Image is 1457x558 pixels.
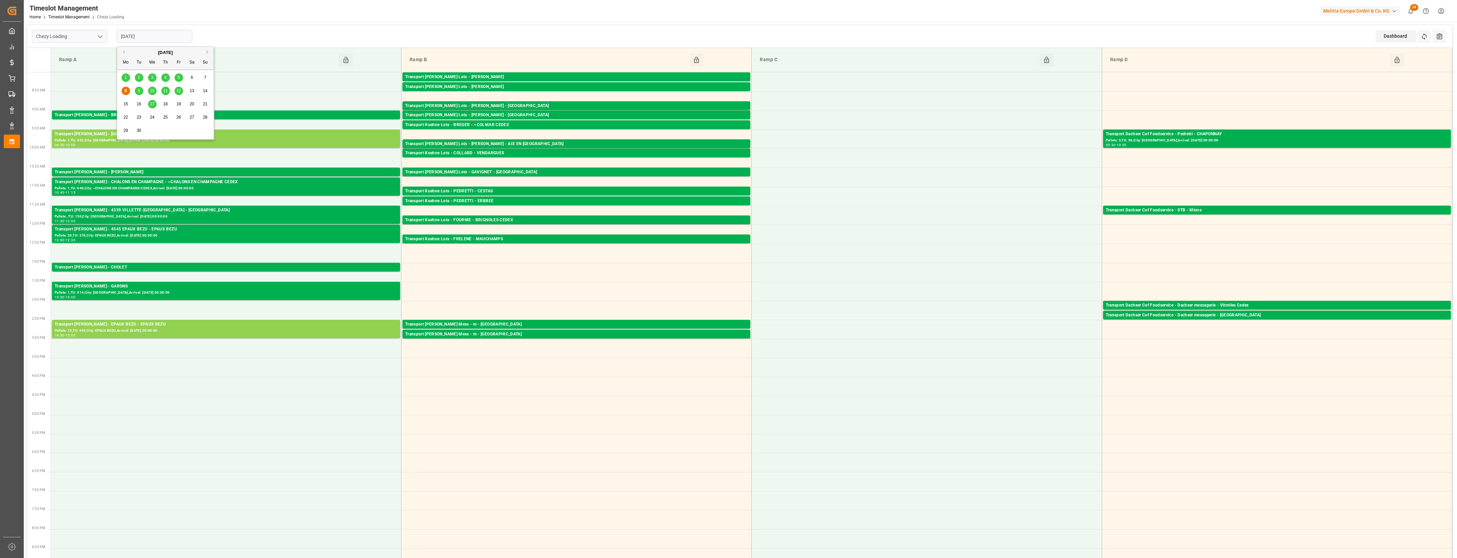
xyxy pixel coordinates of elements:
div: Pallets: 1,TU: ,City: ERBREE,Arrival: [DATE] 00:00:00 [405,205,748,210]
div: Transport [PERSON_NAME] Lots - GAVIGNET - [GEOGRAPHIC_DATA] [405,169,748,176]
div: Choose Saturday, September 6th, 2025 [188,73,196,82]
div: Pallets: 7,TU: 640,City: CARQUEFOU,Arrival: [DATE] 00:00:00 [405,90,748,96]
div: Pallets: ,TU: 108,City: [GEOGRAPHIC_DATA],Arrival: [DATE] 00:00:00 [405,109,748,115]
div: Transport [PERSON_NAME] Lots - [PERSON_NAME] - [GEOGRAPHIC_DATA] [405,112,748,119]
div: Pallets: ,TU: 64,City: [GEOGRAPHIC_DATA],Arrival: [DATE] 00:00:00 [55,271,397,277]
div: Transport Dachser Cof Foodservice - Pedretti - CHAPONNAY [1106,131,1448,138]
div: Th [161,58,170,67]
input: Type to search/select [32,30,107,43]
span: 2:30 PM [32,317,45,320]
div: - [65,191,66,194]
div: 12:30 [66,239,75,242]
div: Pallets: 3,TU: 128,City: [GEOGRAPHIC_DATA],Arrival: [DATE] 00:00:00 [405,119,748,124]
span: 17 [150,102,154,106]
div: Choose Friday, September 19th, 2025 [175,100,183,108]
span: 23 [137,115,141,120]
span: 19 [176,102,181,106]
div: Transport [PERSON_NAME] - CHOLET [55,264,397,271]
div: Transport [PERSON_NAME] - EPAUX BEZU - EPAUX BEZU [55,321,397,328]
div: Pallets: 1,TU: 514,City: [GEOGRAPHIC_DATA],Arrival: [DATE] 00:00:00 [55,290,397,296]
span: 3 [151,75,154,80]
span: 6 [191,75,193,80]
div: Sa [188,58,196,67]
div: Pallets: ,TU: 150,City: [GEOGRAPHIC_DATA],Arrival: [DATE] 00:00:00 [55,214,397,220]
div: Pallets: 20,TU: 278,City: EPAUX BEZU,Arrival: [DATE] 00:00:00 [55,233,397,239]
span: 4 [164,75,167,80]
div: We [148,58,157,67]
div: Choose Monday, September 8th, 2025 [122,87,130,95]
div: 13:30 [55,296,65,299]
div: Choose Sunday, September 28th, 2025 [201,113,210,122]
span: 10:00 AM [30,145,45,149]
button: Previous Month [121,50,125,54]
span: 12 [176,88,181,93]
span: 1:00 PM [32,260,45,263]
div: Transport Dachser Cof Foodservice - Dachser messagerie - [GEOGRAPHIC_DATA] [1106,312,1448,319]
button: Next Month [206,50,211,54]
button: Melitta Europa GmbH & Co. KG [1320,4,1403,17]
div: Pallets: 1,TU: 640,City: ~CHALONS EN CHAMPAGNE CEDEX,Arrival: [DATE] 00:00:00 [55,186,397,191]
span: 24 [150,115,154,120]
span: 8 [125,88,127,93]
span: 13 [190,88,194,93]
span: 11:30 AM [30,203,45,206]
div: 09:30 [1106,143,1116,146]
div: Dashboard [1375,30,1416,42]
div: Ramp A [56,53,339,66]
div: Choose Monday, September 1st, 2025 [122,73,130,82]
div: - [65,239,66,242]
div: 10:00 [1117,143,1127,146]
div: 15:00 [66,334,75,337]
div: Choose Saturday, September 13th, 2025 [188,87,196,95]
div: Transport Kuehne Lots - COLLARD - VENDARGUES [405,150,748,157]
div: Pallets: 2,TU: 1006,City: [GEOGRAPHIC_DATA],Arrival: [DATE] 00:00:00 [405,81,748,86]
div: Choose Thursday, September 4th, 2025 [161,73,170,82]
div: Choose Monday, September 22nd, 2025 [122,113,130,122]
div: Pallets: ,TU: 86,City: [GEOGRAPHIC_DATA],Arrival: [DATE] 00:00:00 [405,338,748,344]
span: 10 [150,88,154,93]
div: Pallets: 4,TU: 415,City: [GEOGRAPHIC_DATA],Arrival: [DATE] 00:00:00 [405,195,748,200]
div: Transport [PERSON_NAME] Lots - [PERSON_NAME] - AIX EN [GEOGRAPHIC_DATA] [405,141,748,147]
span: 2 [138,75,140,80]
div: 11:15 [66,191,75,194]
input: DD-MM-YYYY [117,30,192,43]
span: 22 [123,115,128,120]
button: show 28 new notifications [1403,3,1418,19]
div: Choose Sunday, September 14th, 2025 [201,87,210,95]
span: 10:30 AM [30,164,45,168]
div: Transport Kuehne Lots - BREGER - ~COLMAR CEDEX [405,122,748,128]
span: 16 [137,102,141,106]
div: Tu [135,58,143,67]
div: Mo [122,58,130,67]
div: - [65,143,66,146]
div: Pallets: 1,TU: ,City: BRIGNOLES CEDEX,Arrival: [DATE] 00:00:00 [405,224,748,229]
div: Pallets: 1,TU: 23,City: Vitrolles Cedex,Arrival: [DATE] 00:00:00 [1106,309,1448,315]
div: [DATE] [117,49,214,56]
div: Transport [PERSON_NAME] - 4545 EPAUX BEZU - EPAUX BEZU [55,226,397,233]
div: 10:45 [55,191,65,194]
button: Help Center [1418,3,1434,19]
div: Pallets: 27,TU: 1444,City: MAUCHAMPS,Arrival: [DATE] 00:00:00 [405,243,748,248]
div: Transport [PERSON_NAME] Lots - [PERSON_NAME] [405,84,748,90]
div: Transport Kuehne Lots - FOURNIE - BRIGNOLES CEDEX [405,217,748,224]
div: Transport [PERSON_NAME] Mess - m - [GEOGRAPHIC_DATA] [405,321,748,328]
div: Transport [PERSON_NAME] - [PERSON_NAME] [55,169,397,176]
span: 3:30 PM [32,355,45,359]
div: Choose Friday, September 12th, 2025 [175,87,183,95]
span: 14 [203,88,207,93]
span: 7 [204,75,206,80]
a: Home [30,15,41,19]
span: 12:00 PM [30,222,45,225]
span: 8:00 PM [32,526,45,530]
span: 25 [163,115,167,120]
div: Ramp D [1108,53,1390,66]
div: Pallets: ,TU: 40,City: [GEOGRAPHIC_DATA],Arrival: [DATE] 00:00:00 [405,147,748,153]
div: Fr [175,58,183,67]
div: Choose Wednesday, September 24th, 2025 [148,113,157,122]
div: Transport Kuehne Lots - PEDRETTI - ERBREE [405,198,748,205]
span: 28 [203,115,207,120]
span: 1 [125,75,127,80]
div: Choose Friday, September 26th, 2025 [175,113,183,122]
span: 11 [163,88,167,93]
div: Pallets: 4,TU: 291,City: ~COLMAR CEDEX,Arrival: [DATE] 00:00:00 [405,128,748,134]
